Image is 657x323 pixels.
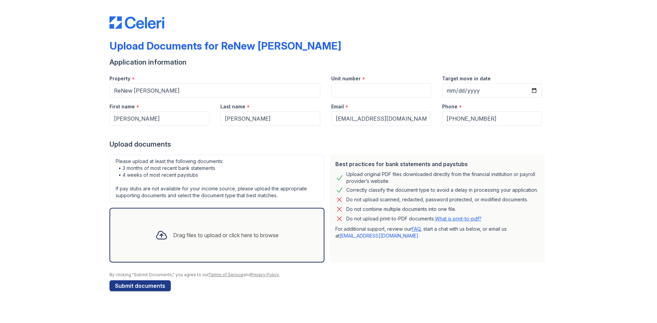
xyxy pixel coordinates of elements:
[109,75,130,82] label: Property
[109,16,164,29] img: CE_Logo_Blue-a8612792a0a2168367f1c8372b55b34899dd931a85d93a1a3d3e32e68fde9ad4.png
[109,103,135,110] label: First name
[335,226,539,239] p: For additional support, review our , start a chat with us below, or email us at
[173,231,279,239] div: Drag files to upload or click here to browse
[442,103,458,110] label: Phone
[346,205,456,213] div: Do not combine multiple documents into one file.
[442,75,491,82] label: Target move in date
[331,75,361,82] label: Unit number
[109,139,547,149] div: Upload documents
[208,272,243,277] a: Terms of Service
[346,215,481,222] p: Do not upload print-to-PDF documents.
[109,57,547,67] div: Application information
[346,196,528,204] div: Do not upload scanned, redacted, password protected, or modified documents.
[251,272,280,277] a: Privacy Policy.
[109,272,547,278] div: By clicking "Submit Documents," you agree to our and
[331,103,344,110] label: Email
[109,154,324,202] div: Please upload at least the following documents: • 3 months of most recent bank statements • 4 wee...
[339,233,418,239] a: [EMAIL_ADDRESS][DOMAIN_NAME]
[109,40,341,52] div: Upload Documents for ReNew [PERSON_NAME]
[109,280,171,291] button: Submit documents
[435,216,481,221] a: What is print-to-pdf?
[346,171,539,185] div: Upload original PDF files downloaded directly from the financial institution or payroll provider’...
[412,226,421,232] a: FAQ
[346,186,538,194] div: Correctly classify the document type to avoid a delay in processing your application.
[335,160,539,168] div: Best practices for bank statements and paystubs
[220,103,245,110] label: Last name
